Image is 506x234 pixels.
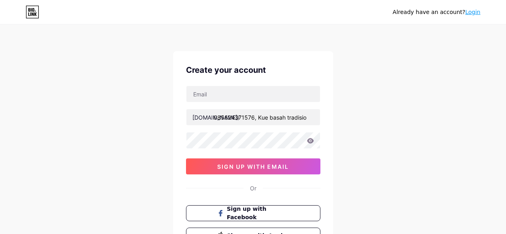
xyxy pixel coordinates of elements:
[250,184,256,192] div: Or
[186,158,320,174] button: sign up with email
[186,64,320,76] div: Create your account
[393,8,480,16] div: Already have an account?
[227,205,289,222] span: Sign up with Facebook
[217,163,289,170] span: sign up with email
[465,9,480,15] a: Login
[192,113,240,122] div: [DOMAIN_NAME]/
[186,205,320,221] button: Sign up with Facebook
[186,109,320,125] input: username
[186,86,320,102] input: Email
